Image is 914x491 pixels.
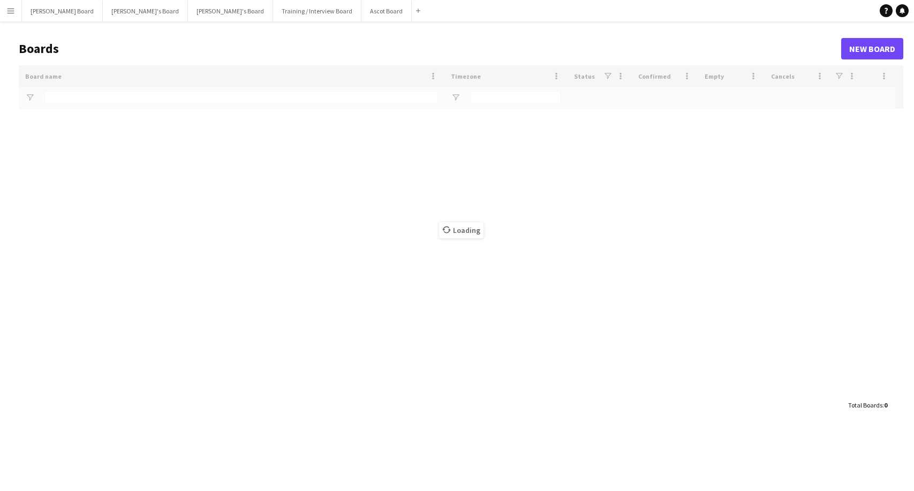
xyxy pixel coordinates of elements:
button: [PERSON_NAME]'s Board [103,1,188,21]
button: [PERSON_NAME] Board [22,1,103,21]
span: 0 [884,401,887,409]
span: Loading [439,222,484,238]
div: : [848,395,887,416]
button: Ascot Board [361,1,412,21]
a: New Board [841,38,903,59]
button: [PERSON_NAME]'s Board [188,1,273,21]
button: Training / Interview Board [273,1,361,21]
span: Total Boards [848,401,882,409]
h1: Boards [19,41,841,57]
